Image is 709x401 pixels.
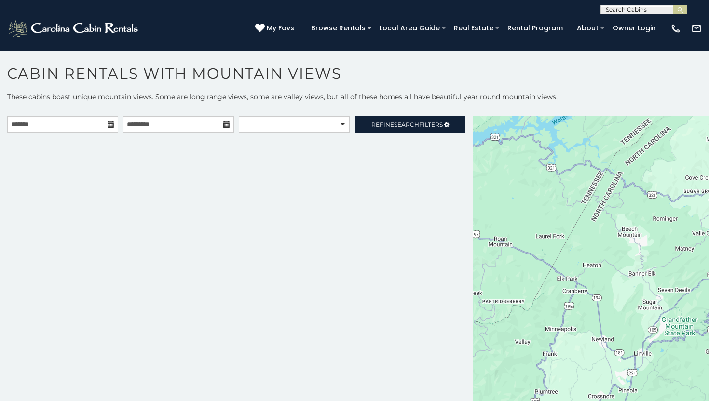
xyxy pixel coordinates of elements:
[267,23,294,33] span: My Favs
[255,23,297,34] a: My Favs
[691,23,702,34] img: mail-regular-white.png
[572,21,603,36] a: About
[608,21,661,36] a: Owner Login
[306,21,370,36] a: Browse Rentals
[375,21,445,36] a: Local Area Guide
[7,19,141,38] img: White-1-2.png
[354,116,465,133] a: RefineSearchFilters
[449,21,498,36] a: Real Estate
[670,23,681,34] img: phone-regular-white.png
[503,21,568,36] a: Rental Program
[371,121,443,128] span: Refine Filters
[394,121,419,128] span: Search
